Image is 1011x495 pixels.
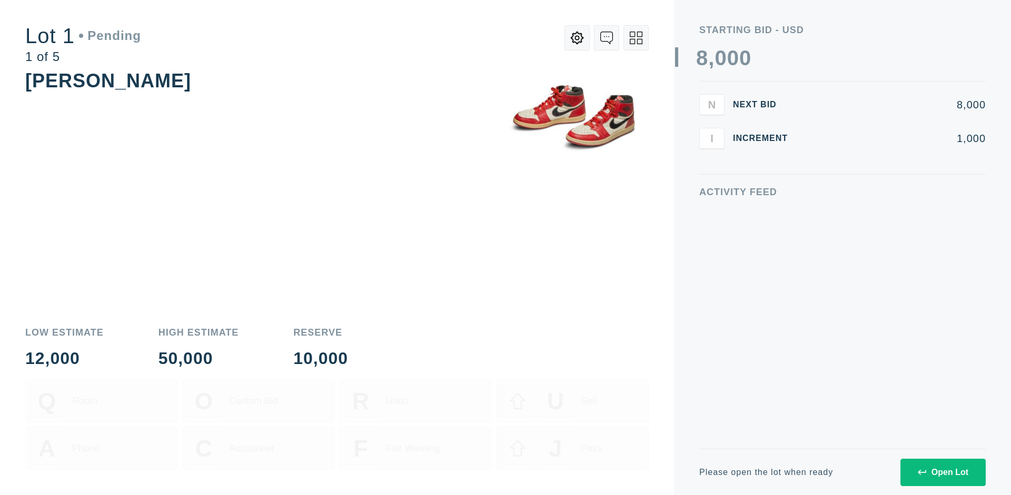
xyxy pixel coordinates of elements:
div: 8 [696,47,708,68]
div: 1 of 5 [25,50,141,63]
div: [PERSON_NAME] [25,70,191,92]
div: High Estimate [158,328,239,337]
div: , [708,47,715,258]
div: Reserve [293,328,348,337]
div: Low Estimate [25,328,104,337]
div: 0 [715,47,727,68]
div: Next Bid [733,100,796,109]
button: I [699,128,725,149]
div: Increment [733,134,796,143]
div: 0 [739,47,751,68]
div: 50,000 [158,350,239,367]
div: 12,000 [25,350,104,367]
div: Open Lot [918,468,968,477]
div: 0 [727,47,739,68]
button: Open Lot [900,459,986,486]
button: N [699,94,725,115]
div: Lot 1 [25,25,141,46]
span: N [708,98,716,110]
div: Starting Bid - USD [699,25,986,35]
div: 8,000 [805,99,986,110]
div: 1,000 [805,133,986,144]
span: I [710,132,713,144]
div: Pending [79,29,141,42]
div: Please open the lot when ready [699,468,833,477]
div: Activity Feed [699,187,986,197]
div: 10,000 [293,350,348,367]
